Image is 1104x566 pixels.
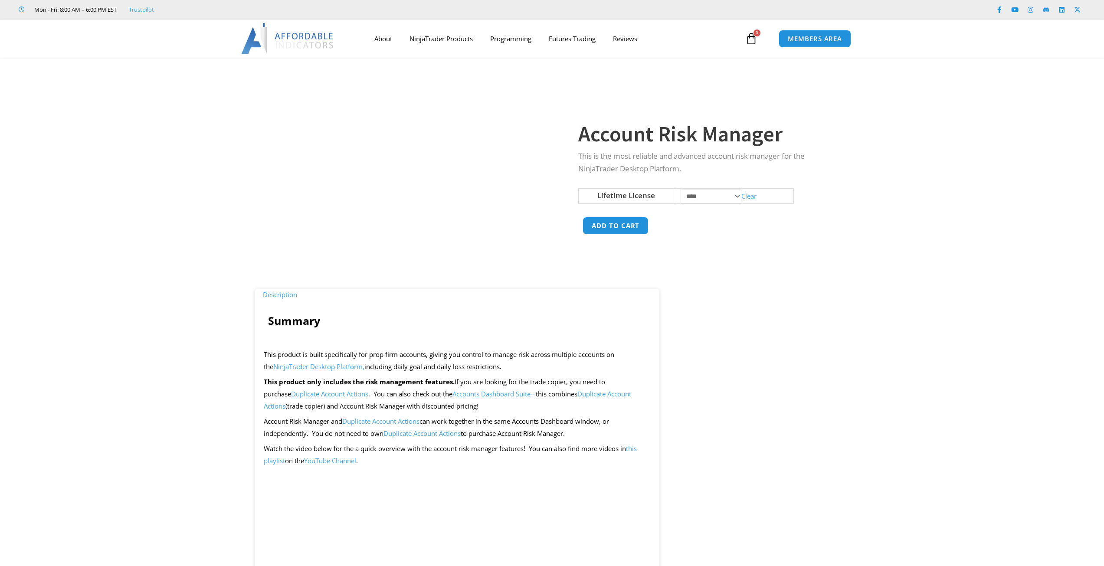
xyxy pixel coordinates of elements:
[578,119,832,149] h1: Account Risk Manager
[366,29,401,49] a: About
[753,29,760,36] span: 0
[401,29,482,49] a: NinjaTrader Products
[366,29,743,49] nav: Menu
[255,285,305,304] a: Description
[264,349,651,373] p: This product is built specifically for prop firm accounts, giving you control to manage risk acro...
[578,150,832,175] p: This is the most reliable and advanced account risk manager for the NinjaTrader Desktop Platform.
[268,314,647,327] h4: Summary
[540,29,604,49] a: Futures Trading
[383,429,461,438] a: Duplicate Account Actions
[264,416,651,440] p: Account Risk Manager and can work together in the same Accounts Dashboard window, or independentl...
[482,29,540,49] a: Programming
[264,376,651,412] p: If you are looking for the trade copier, you need to purchase . You can also check out the – this...
[583,217,649,235] button: Add to cart
[291,389,368,398] a: Duplicate Account Actions
[788,36,842,42] span: MEMBERS AREA
[452,389,531,398] a: Accounts Dashboard Suite
[129,4,154,15] a: Trustpilot
[741,191,757,200] a: Clear options
[241,23,334,54] img: LogoAI | Affordable Indicators – NinjaTrader
[264,443,651,467] p: Watch the video below for the a quick overview with the account risk manager features! You can al...
[264,377,455,386] strong: This product only includes the risk management features.
[264,389,631,410] a: Duplicate Account Actions
[273,362,364,371] a: NinjaTrader Desktop Platform,
[732,26,770,51] a: 0
[779,30,851,48] a: MEMBERS AREA
[342,417,419,425] a: Duplicate Account Actions
[32,4,117,15] span: Mon - Fri: 8:00 AM – 6:00 PM EST
[604,29,646,49] a: Reviews
[597,190,655,200] label: Lifetime License
[304,456,356,465] a: YouTube Channel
